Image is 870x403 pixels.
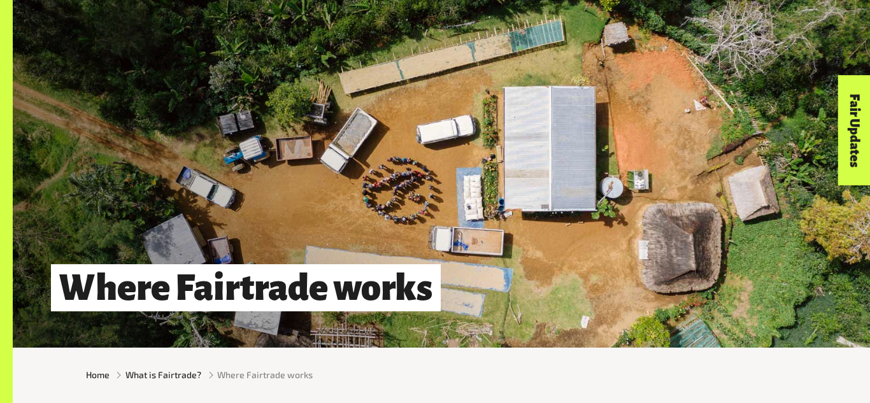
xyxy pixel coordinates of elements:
a: What is Fairtrade? [125,368,201,381]
a: Home [86,368,110,381]
span: Where Fairtrade works [217,368,313,381]
h1: Where Fairtrade works [51,264,441,311]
